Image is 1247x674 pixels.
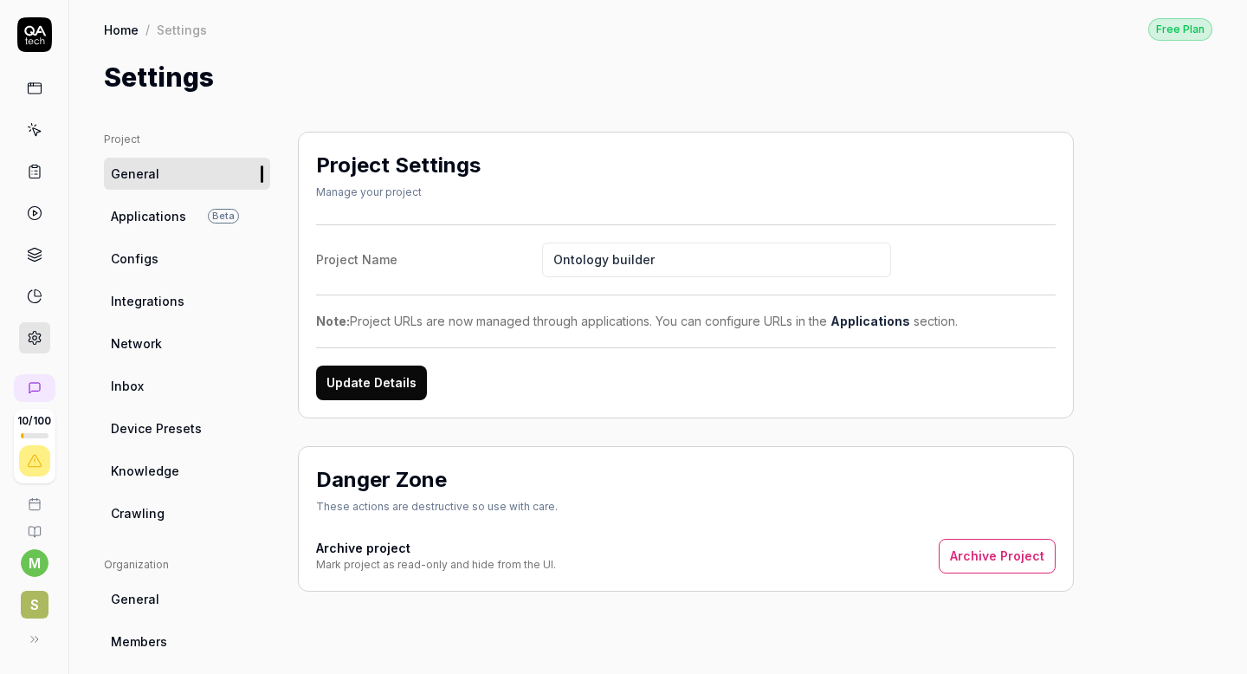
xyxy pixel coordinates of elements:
[104,370,270,402] a: Inbox
[111,334,162,353] span: Network
[111,207,186,225] span: Applications
[1148,18,1212,41] div: Free Plan
[830,314,910,328] a: Applications
[111,632,167,651] span: Members
[316,250,542,269] div: Project Name
[104,243,270,275] a: Configs
[104,557,270,573] div: Organization
[104,412,270,444] a: Device Presets
[7,511,61,539] a: Documentation
[104,625,270,658] a: Members
[104,200,270,232] a: ApplicationsBeta
[21,549,48,577] button: m
[111,419,202,437] span: Device Presets
[208,209,239,224] span: Beta
[21,591,48,619] span: S
[104,21,139,38] a: Home
[17,416,51,426] span: 10 / 100
[316,499,558,515] div: These actions are destructive so use with care.
[111,377,144,395] span: Inbox
[104,455,270,487] a: Knowledge
[316,464,447,496] h2: Danger Zone
[1148,17,1212,41] button: Free Plan
[939,539,1056,574] button: Archive Project
[7,483,61,511] a: Book a call with us
[104,158,270,190] a: General
[111,590,159,608] span: General
[104,327,270,360] a: Network
[316,314,350,328] strong: Note:
[157,21,207,38] div: Settings
[316,312,1056,330] div: Project URLs are now managed through applications. You can configure URLs in the section.
[7,577,61,622] button: S
[104,583,270,615] a: General
[542,243,891,277] input: Project Name
[111,462,179,480] span: Knowledge
[111,292,184,310] span: Integrations
[104,497,270,529] a: Crawling
[104,285,270,317] a: Integrations
[316,557,556,573] div: Mark project as read-only and hide from the UI.
[316,366,427,400] button: Update Details
[14,374,55,402] a: New conversation
[111,165,159,183] span: General
[104,58,214,97] h1: Settings
[111,250,158,268] span: Configs
[145,21,150,38] div: /
[104,132,270,147] div: Project
[316,539,556,557] h4: Archive project
[111,504,165,522] span: Crawling
[316,150,481,181] h2: Project Settings
[316,185,481,200] div: Manage your project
